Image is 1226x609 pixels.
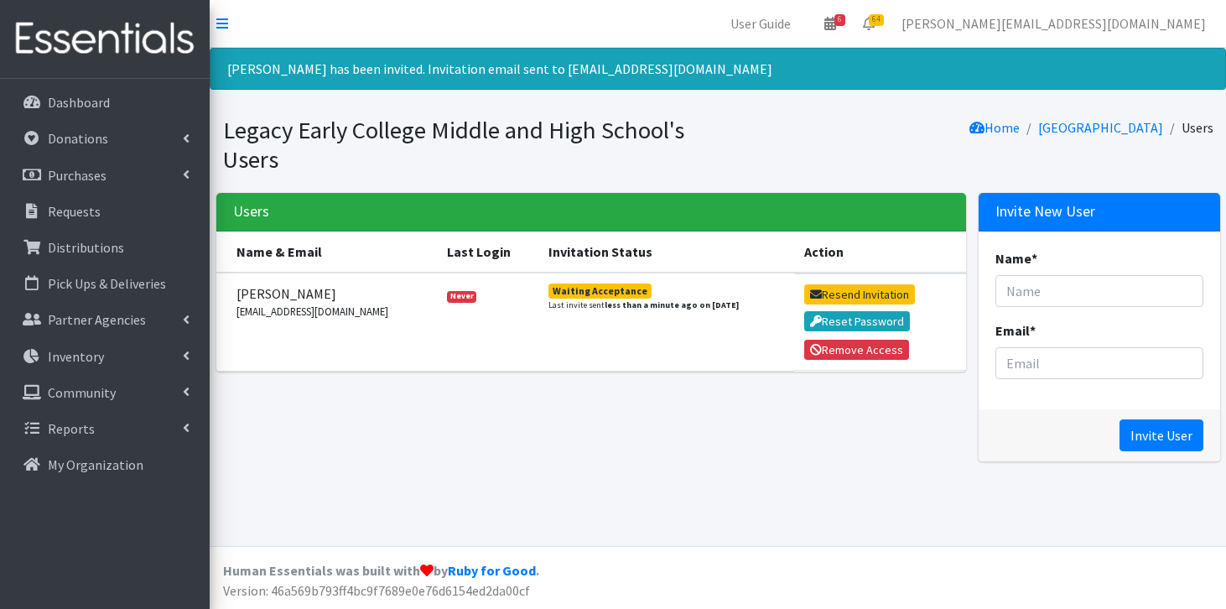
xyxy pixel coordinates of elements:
a: Community [7,376,203,409]
a: [PERSON_NAME][EMAIL_ADDRESS][DOMAIN_NAME] [888,7,1219,40]
p: Requests [48,203,101,220]
th: Invitation Status [538,232,794,273]
input: Email [995,347,1203,379]
h3: Users [233,203,269,221]
a: Inventory [7,340,203,373]
input: Name [995,275,1203,307]
abbr: required [1031,250,1037,267]
a: Reports [7,412,203,445]
a: Home [969,119,1020,136]
button: Remove Access [804,340,910,360]
strong: less than a minute ago on [DATE] [605,299,739,310]
p: Pick Ups & Deliveries [48,275,166,292]
a: Dashboard [7,86,203,119]
li: Users [1163,116,1213,140]
p: Inventory [48,348,104,365]
p: Reports [48,420,95,437]
a: Requests [7,195,203,228]
p: Purchases [48,167,106,184]
p: Donations [48,130,108,147]
button: Resend Invitation [804,284,916,304]
a: My Organization [7,448,203,481]
strong: Human Essentials was built with by . [223,562,539,579]
span: Never [447,291,477,303]
span: [PERSON_NAME] [236,284,427,304]
img: HumanEssentials [7,11,203,67]
span: 64 [869,14,884,26]
span: 6 [834,14,845,26]
a: Donations [7,122,203,155]
button: Reset Password [804,311,911,331]
a: [GEOGRAPHIC_DATA] [1038,119,1163,136]
h3: Invite New User [995,203,1095,221]
th: Last Login [437,232,538,273]
label: Name [995,248,1037,268]
h1: Legacy Early College Middle and High School's Users [223,116,712,174]
a: 6 [811,7,849,40]
a: Purchases [7,159,203,192]
a: Distributions [7,231,203,264]
p: My Organization [48,456,143,473]
input: Invite User [1120,419,1203,451]
th: Name & Email [216,232,437,273]
a: 64 [849,7,888,40]
span: Version: 46a569b793ff4bc9f7689e0e76d6154ed2da00cf [223,582,530,599]
div: Waiting Acceptance [553,286,647,296]
th: Action [794,232,966,273]
label: Email [995,320,1036,341]
div: [PERSON_NAME] has been invited. Invitation email sent to [EMAIL_ADDRESS][DOMAIN_NAME] [210,48,1226,90]
small: Last invite sent [548,299,739,311]
small: [EMAIL_ADDRESS][DOMAIN_NAME] [236,304,427,320]
a: Ruby for Good [448,562,536,579]
a: Partner Agencies [7,303,203,336]
p: Community [48,384,116,401]
p: Partner Agencies [48,311,146,328]
p: Dashboard [48,94,110,111]
a: Pick Ups & Deliveries [7,267,203,300]
abbr: required [1030,322,1036,339]
p: Distributions [48,239,124,256]
a: User Guide [717,7,804,40]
